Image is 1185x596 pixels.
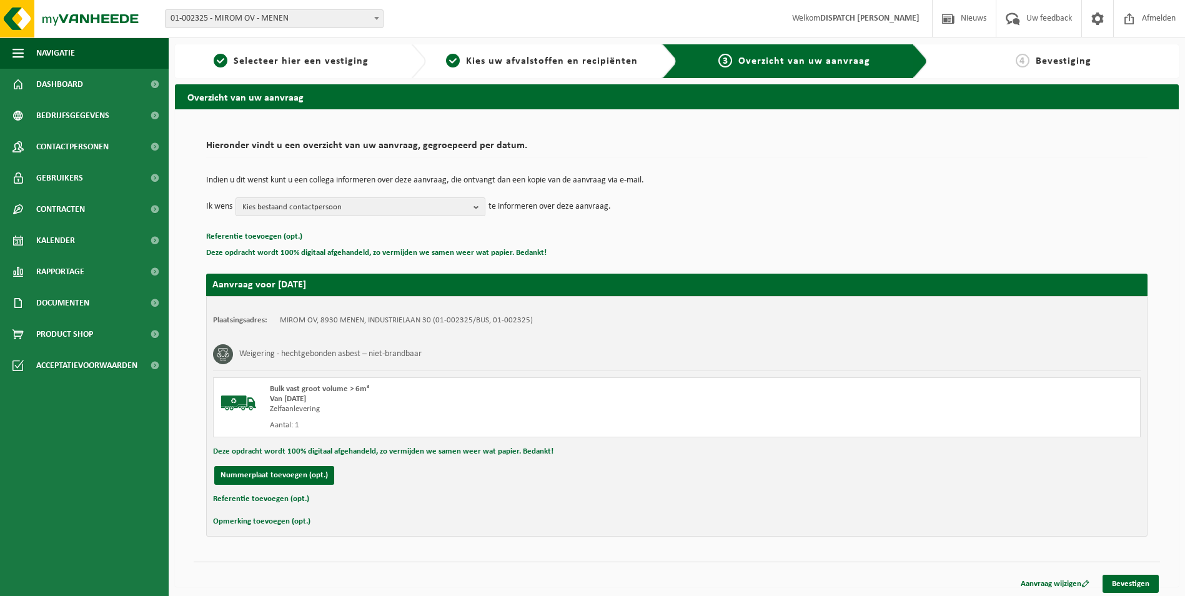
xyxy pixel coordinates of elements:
button: Deze opdracht wordt 100% digitaal afgehandeld, zo vermijden we samen weer wat papier. Bedankt! [213,444,553,460]
strong: Plaatsingsadres: [213,316,267,324]
h2: Overzicht van uw aanvraag [175,84,1179,109]
span: Kalender [36,225,75,256]
p: Ik wens [206,197,232,216]
div: Aantal: 1 [270,420,727,430]
strong: Van [DATE] [270,395,306,403]
button: Opmerking toevoegen (opt.) [213,514,310,530]
span: 2 [446,54,460,67]
a: 2Kies uw afvalstoffen en recipiënten [432,54,652,69]
h2: Hieronder vindt u een overzicht van uw aanvraag, gegroepeerd per datum. [206,141,1148,157]
span: Kies uw afvalstoffen en recipiënten [466,56,638,66]
a: Aanvraag wijzigen [1011,575,1099,593]
span: Gebruikers [36,162,83,194]
span: 01-002325 - MIROM OV - MENEN [166,10,383,27]
button: Referentie toevoegen (opt.) [206,229,302,245]
button: Deze opdracht wordt 100% digitaal afgehandeld, zo vermijden we samen weer wat papier. Bedankt! [206,245,547,261]
iframe: chat widget [6,569,209,596]
span: Kies bestaand contactpersoon [242,198,469,217]
button: Nummerplaat toevoegen (opt.) [214,466,334,485]
strong: Aanvraag voor [DATE] [212,280,306,290]
td: MIROM OV, 8930 MENEN, INDUSTRIELAAN 30 (01-002325/BUS, 01-002325) [280,315,533,325]
span: 1 [214,54,227,67]
span: 3 [718,54,732,67]
span: Selecteer hier een vestiging [234,56,369,66]
p: te informeren over deze aanvraag. [488,197,611,216]
span: Contactpersonen [36,131,109,162]
span: 4 [1016,54,1029,67]
a: Bevestigen [1103,575,1159,593]
span: 01-002325 - MIROM OV - MENEN [165,9,384,28]
a: 1Selecteer hier een vestiging [181,54,401,69]
button: Kies bestaand contactpersoon [236,197,485,216]
img: BL-SO-LV.png [220,384,257,422]
span: Product Shop [36,319,93,350]
div: Zelfaanlevering [270,404,727,414]
strong: DISPATCH [PERSON_NAME] [820,14,920,23]
span: Bulk vast groot volume > 6m³ [270,385,369,393]
span: Overzicht van uw aanvraag [738,56,870,66]
span: Rapportage [36,256,84,287]
span: Bevestiging [1036,56,1091,66]
p: Indien u dit wenst kunt u een collega informeren over deze aanvraag, die ontvangt dan een kopie v... [206,176,1148,185]
span: Acceptatievoorwaarden [36,350,137,381]
button: Referentie toevoegen (opt.) [213,491,309,507]
span: Navigatie [36,37,75,69]
span: Dashboard [36,69,83,100]
span: Documenten [36,287,89,319]
span: Bedrijfsgegevens [36,100,109,131]
span: Contracten [36,194,85,225]
h3: Weigering - hechtgebonden asbest – niet-brandbaar [239,344,422,364]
